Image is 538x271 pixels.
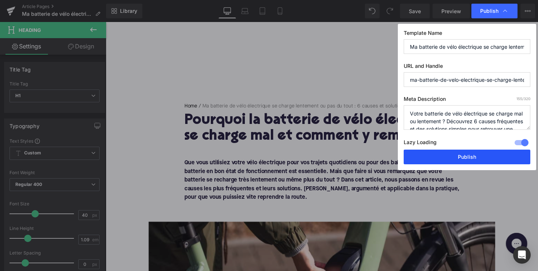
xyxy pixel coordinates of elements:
button: Publish [404,150,530,164]
label: URL and Handle [404,63,530,72]
span: /320 [516,96,530,101]
a: Home [81,83,94,90]
label: Meta Description [404,96,530,105]
label: Template Name [404,30,530,39]
span: 155 [516,96,522,101]
font: Que vous utilisiez votre vélo électrique pour vos trajets quotidiens ou pour des balades le week-... [81,142,362,183]
div: Open Intercom Messenger [513,246,531,264]
h1: Pourquoi la batterie de vélo électrique se charge mal et comment y remédier [81,94,362,125]
label: Lazy Loading [404,138,437,150]
span: / [94,83,99,90]
iframe: Gorgias live chat messenger [406,213,436,241]
nav: breadcrumbs [81,83,362,94]
textarea: Votre batterie de vélo électrique se charge mal ou lentement ? Découvrez 6 causes fréquentes et d... [404,105,530,130]
span: Publish [480,8,498,14]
